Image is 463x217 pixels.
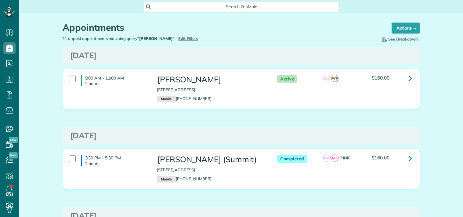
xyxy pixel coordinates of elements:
span: $160.00 [372,75,389,81]
small: Mobile [157,176,176,183]
span: Active [277,75,297,83]
h1: Appointments [63,23,380,33]
h3: [PERSON_NAME] (Summit) [157,155,265,164]
h3: [DATE] [70,51,412,60]
h4: 3:30 PM - 5:30 PM [81,155,148,166]
span: MM4 [323,155,330,162]
p: [STREET_ADDRESS] [157,87,265,93]
span: Completed [277,155,307,163]
a: Mobile[PHONE_NUMBER] [157,176,212,181]
strong: "[PERSON_NAME]" [137,36,174,41]
p: [STREET_ADDRESS] [157,167,265,173]
p: 2 hours [85,161,148,166]
span: See Breakdown [381,37,418,41]
span: $160.00 [372,155,389,161]
a: Mobile[PHONE_NUMBER] [157,96,212,101]
span: AR2 [331,155,338,162]
p: 2 hours [85,81,148,86]
div: 11 unpaid appointments matching query [58,36,241,41]
h3: [PERSON_NAME] [157,75,265,84]
span: New [9,152,18,158]
h3: [DATE] [70,131,412,140]
span: AL2 [323,75,330,82]
a: Edit Filters [178,36,198,41]
span: WR [331,75,338,82]
button: Actions [392,23,420,34]
span: (PINK) [339,155,351,160]
small: Mobile [157,96,176,102]
h4: 9:00 AM - 11:00 AM [81,75,148,86]
button: See Breakdown [379,36,420,42]
span: New [9,137,18,143]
